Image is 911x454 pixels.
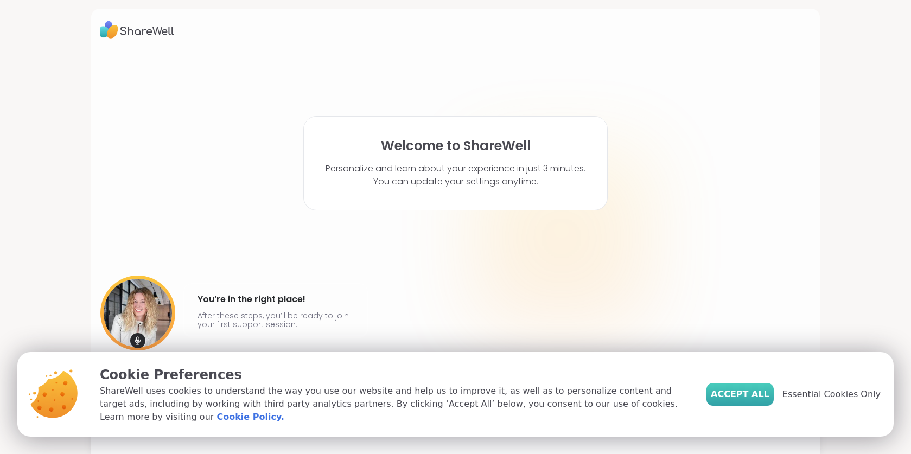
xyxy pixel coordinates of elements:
span: Accept All [711,388,769,401]
a: Cookie Policy. [216,411,284,424]
img: User image [100,276,175,350]
p: Cookie Preferences [100,365,689,385]
img: mic icon [130,333,145,348]
p: After these steps, you’ll be ready to join your first support session. [198,311,354,329]
h1: Welcome to ShareWell [381,138,531,154]
span: Essential Cookies Only [782,388,881,401]
h4: You’re in the right place! [198,291,354,308]
p: Personalize and learn about your experience in just 3 minutes. You can update your settings anytime. [326,162,585,188]
button: Accept All [706,383,774,406]
img: ShareWell Logo [100,17,174,42]
p: ShareWell uses cookies to understand the way you use our website and help us to improve it, as we... [100,385,689,424]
